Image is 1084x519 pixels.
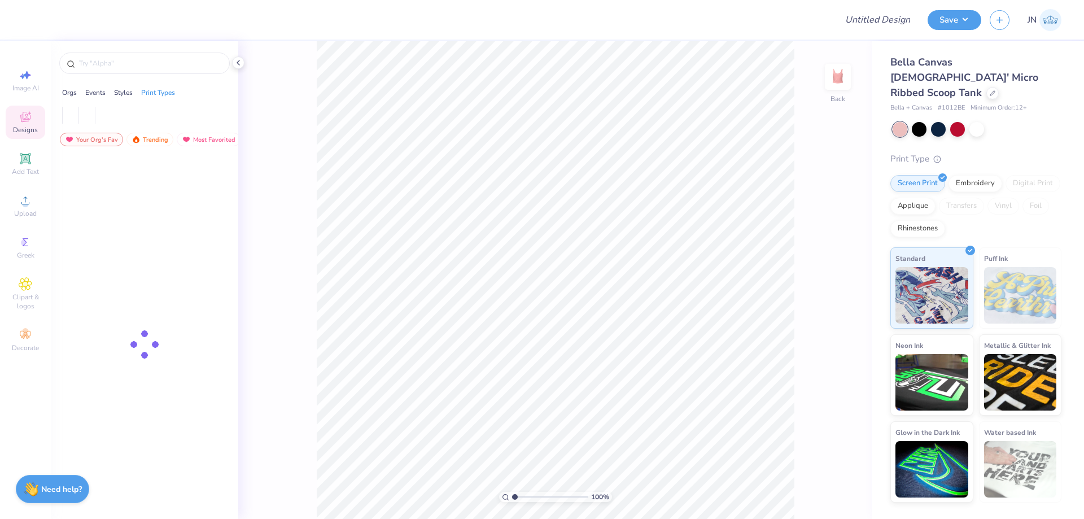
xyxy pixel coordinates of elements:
a: JN [1028,9,1061,31]
span: Bella + Canvas [890,103,932,113]
span: Clipart & logos [6,293,45,311]
img: Standard [895,267,968,324]
span: Minimum Order: 12 + [971,103,1027,113]
span: Puff Ink [984,252,1008,264]
img: Water based Ink [984,441,1057,498]
img: most_fav.gif [182,136,191,143]
img: Neon Ink [895,354,968,411]
span: Water based Ink [984,426,1036,438]
div: Applique [890,198,936,215]
div: Rhinestones [890,220,945,237]
span: JN [1028,14,1037,27]
span: Bella Canvas [DEMOGRAPHIC_DATA]' Micro Ribbed Scoop Tank [890,55,1038,99]
span: Designs [13,125,38,134]
span: Standard [895,252,925,264]
span: Neon Ink [895,339,923,351]
span: 100 % [591,492,609,502]
div: Print Type [890,152,1061,165]
div: Most Favorited [177,133,241,146]
input: Try "Alpha" [78,58,222,69]
span: Upload [14,209,37,218]
button: Save [928,10,981,30]
span: Glow in the Dark Ink [895,426,960,438]
strong: Need help? [41,484,82,495]
span: # 1012BE [938,103,965,113]
span: Add Text [12,167,39,176]
div: Foil [1022,198,1049,215]
div: Screen Print [890,175,945,192]
span: Metallic & Glitter Ink [984,339,1051,351]
img: Jacky Noya [1039,9,1061,31]
div: Events [85,88,106,98]
img: Metallic & Glitter Ink [984,354,1057,411]
div: Print Types [141,88,175,98]
div: Transfers [939,198,984,215]
div: Styles [114,88,133,98]
div: Your Org's Fav [60,133,123,146]
div: Trending [126,133,173,146]
img: Puff Ink [984,267,1057,324]
span: Greek [17,251,34,260]
img: trending.gif [132,136,141,143]
img: Back [827,66,849,88]
div: Orgs [62,88,77,98]
span: Decorate [12,343,39,352]
input: Untitled Design [836,8,919,31]
div: Back [831,94,845,104]
span: Image AI [12,84,39,93]
div: Embroidery [948,175,1002,192]
div: Vinyl [987,198,1019,215]
div: Digital Print [1006,175,1060,192]
img: Glow in the Dark Ink [895,441,968,498]
img: most_fav.gif [65,136,74,143]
